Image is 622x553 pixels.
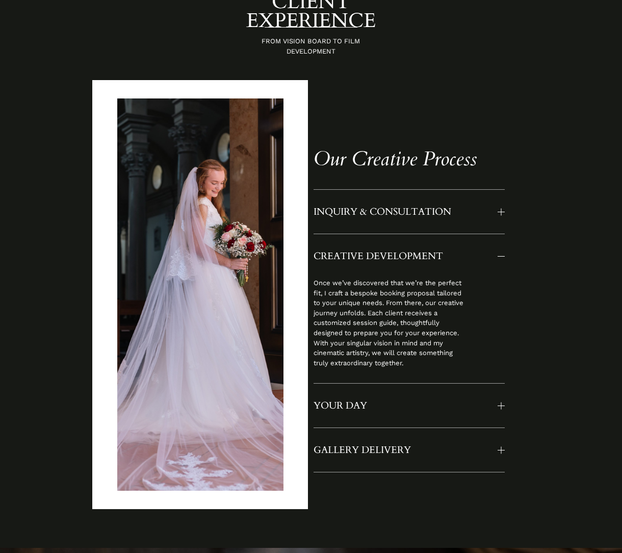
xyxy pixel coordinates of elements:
span: YOUR DAY [314,399,498,412]
p: FROM VISION BOARD TO FILM DEVELOPMENT [240,36,382,56]
button: YOUR DAY [314,384,505,428]
em: Our Creative Process [314,145,477,172]
span: CREATIVE DEVELOPMENT [314,249,498,263]
span: INQUIRY & CONSULTATION [314,205,498,218]
p: Once we’ve discovered that we’re the perfect fit, I craft a bespoke booking proposal tailored to ... [314,278,466,368]
button: GALLERY DELIVERY [314,428,505,472]
div: CREATIVE DEVELOPMENT [314,278,505,383]
button: INQUIRY & CONSULTATION [314,190,505,234]
span: GALLERY DELIVERY [314,443,498,457]
button: CREATIVE DEVELOPMENT [314,234,505,278]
